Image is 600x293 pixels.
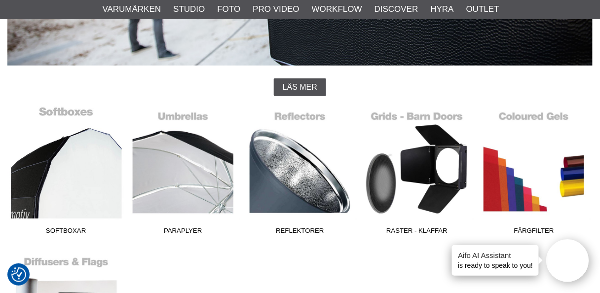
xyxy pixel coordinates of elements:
[359,106,476,239] a: Raster - Klaffar
[241,226,358,239] span: Reflektorer
[359,226,476,239] span: Raster - Klaffar
[458,250,533,260] h4: Aifo AI Assistant
[7,226,124,239] span: Softboxar
[253,3,299,16] a: Pro Video
[312,3,362,16] a: Workflow
[11,266,26,284] button: Samtyckesinställningar
[283,83,317,92] span: Läs mer
[124,226,241,239] span: Paraplyer
[476,226,593,239] span: Färgfilter
[103,3,161,16] a: Varumärken
[11,267,26,282] img: Revisit consent button
[173,3,205,16] a: Studio
[476,106,593,239] a: Färgfilter
[375,3,418,16] a: Discover
[431,3,454,16] a: Hyra
[7,106,124,239] a: Softboxar
[241,106,358,239] a: Reflektorer
[466,3,499,16] a: Outlet
[217,3,240,16] a: Foto
[124,106,241,239] a: Paraplyer
[452,245,539,276] div: is ready to speak to you!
